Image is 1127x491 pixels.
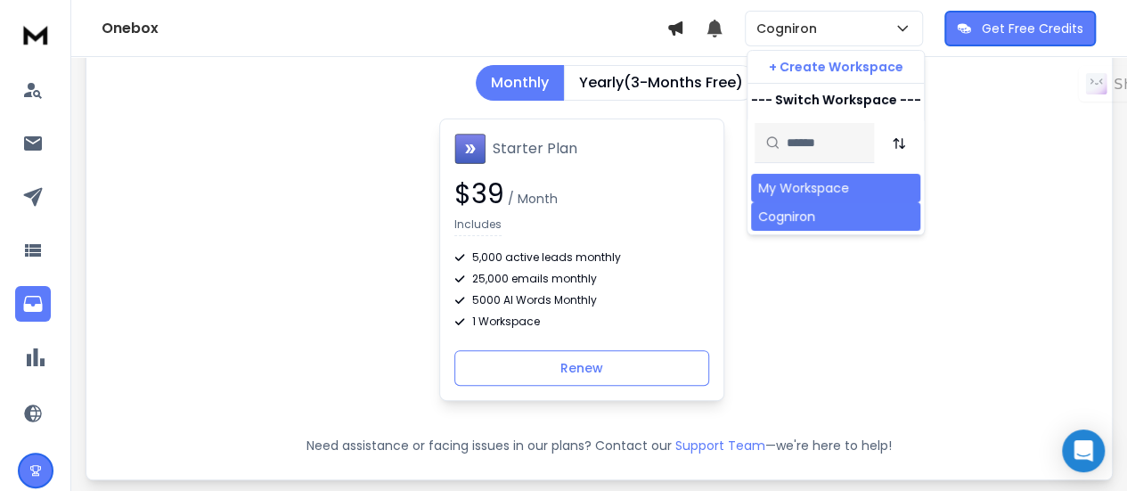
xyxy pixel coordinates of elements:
p: + Create Workspace [769,58,903,76]
p: Need assistance or facing issues in our plans? Contact our —we're here to help! [111,437,1087,454]
div: 25,000 emails monthly [454,272,709,286]
button: Monthly [476,65,564,101]
div: My Workspace [758,179,849,197]
span: $ 39 [454,175,504,213]
div: Cogniron [758,208,815,225]
h1: Onebox [102,18,666,39]
button: Yearly(3-Months Free) [564,65,758,101]
div: 1 Workspace [454,315,709,329]
p: Includes [454,217,502,236]
p: Cogniron [756,20,824,37]
p: --- Switch Workspace --- [751,91,921,109]
img: Starter Plan icon [454,134,486,164]
img: logo [18,18,53,51]
div: 5,000 active leads monthly [454,250,709,265]
div: Open Intercom Messenger [1062,430,1105,472]
h1: Starter Plan [493,138,577,160]
button: + Create Workspace [747,51,924,83]
button: Support Team [675,437,765,454]
div: 5000 AI Words Monthly [454,293,709,307]
button: Renew [454,350,709,386]
p: Get Free Credits [982,20,1083,37]
span: / Month [504,190,558,208]
button: Sort by Sort A-Z [881,126,917,161]
button: Get Free Credits [944,11,1096,46]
